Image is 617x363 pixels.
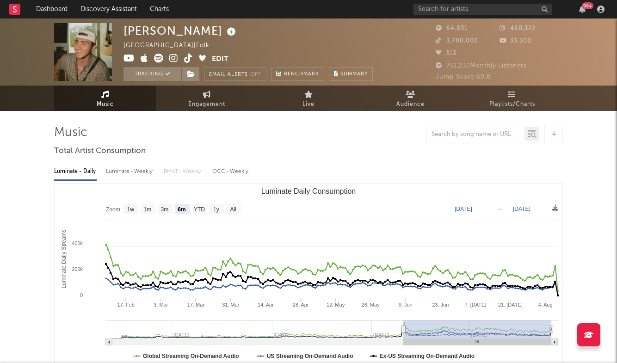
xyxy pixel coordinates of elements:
input: Search for artists [413,4,552,15]
text: 1y [213,206,219,213]
text: YTD [194,206,205,213]
text: 17. Mar [187,302,205,308]
a: Playlists/Charts [461,86,563,111]
text: Luminate Daily Streams [61,229,67,288]
span: Playlists/Charts [489,99,535,110]
text: [DATE] [455,206,472,212]
a: Benchmark [271,67,324,81]
span: 751,230 Monthly Listeners [436,63,527,69]
text: Luminate Daily Consumption [261,187,356,195]
a: Music [54,86,156,111]
text: 6m [178,206,185,213]
text: 9. Jun [399,302,413,308]
a: Engagement [156,86,258,111]
span: Music [97,99,114,110]
span: Audience [396,99,425,110]
span: Benchmark [284,69,319,80]
text: 3m [161,206,169,213]
text: 400k [72,240,83,246]
button: 99+ [579,6,586,13]
text: 28. Apr [293,302,309,308]
text: Zoom [106,206,120,213]
button: Tracking [123,67,181,81]
text: → [497,206,503,212]
em: Off [250,72,261,77]
text: 14. Apr [258,302,274,308]
a: Audience [359,86,461,111]
div: Luminate - Daily [54,164,97,179]
button: Email AlertsOff [204,67,266,81]
button: Edit [212,54,228,65]
text: 1w [127,206,135,213]
input: Search by song name or URL [427,131,524,138]
div: Luminate - Weekly [106,164,154,179]
span: 3,700,000 [436,38,478,44]
div: [PERSON_NAME] [123,23,238,38]
text: Global Streaming On-Demand Audio [143,353,239,359]
text: 31. Mar [222,302,240,308]
span: 460,322 [500,25,536,31]
a: Live [258,86,359,111]
text: 23. Jun [432,302,449,308]
text: [DATE] [513,206,531,212]
text: 4. Aug [538,302,552,308]
text: 12. May [327,302,345,308]
span: Engagement [188,99,225,110]
div: OCC - Weekly [212,164,249,179]
text: 7. [DATE] [464,302,486,308]
div: [GEOGRAPHIC_DATA] | Folk [123,40,220,51]
text: Ex-US Streaming On-Demand Audio [380,353,475,359]
span: 313 [436,50,457,56]
text: All [230,206,236,213]
text: 3. Mar [154,302,168,308]
div: 99 + [582,2,593,9]
text: 1m [144,206,152,213]
text: 26. May [362,302,380,308]
text: US Streaming On-Demand Audio [267,353,353,359]
span: Total Artist Consumption [54,146,146,157]
span: 33,300 [500,38,531,44]
span: Live [302,99,315,110]
span: Jump Score: 69.8 [436,74,491,80]
span: 64,831 [436,25,468,31]
button: Summary [329,67,373,81]
span: Summary [340,72,368,77]
text: 21. [DATE] [498,302,523,308]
